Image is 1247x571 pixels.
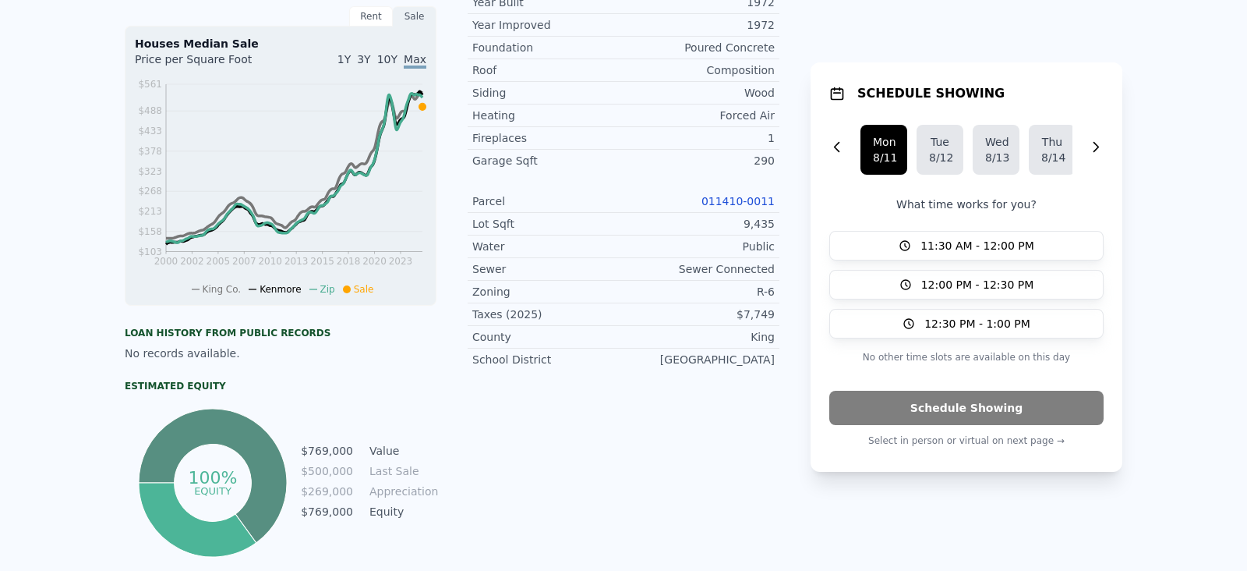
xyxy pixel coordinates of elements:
[180,256,204,267] tspan: 2002
[472,40,623,55] div: Foundation
[917,125,963,175] button: Tue8/12
[125,380,436,392] div: Estimated Equity
[138,105,162,116] tspan: $488
[623,352,775,367] div: [GEOGRAPHIC_DATA]
[284,256,309,267] tspan: 2013
[623,40,775,55] div: Poured Concrete
[472,17,623,33] div: Year Improved
[366,503,436,520] td: Equity
[310,256,334,267] tspan: 2015
[472,307,623,322] div: Taxes (2025)
[829,391,1104,425] button: Schedule Showing
[337,53,351,66] span: 1Y
[357,53,370,66] span: 3Y
[232,256,256,267] tspan: 2007
[829,197,1104,212] p: What time works for you?
[300,442,354,459] td: $769,000
[138,186,162,197] tspan: $268
[404,53,426,69] span: Max
[929,134,951,150] div: Tue
[472,239,623,254] div: Water
[194,484,231,496] tspan: equity
[623,17,775,33] div: 1972
[366,463,436,480] td: Last Sale
[623,130,775,146] div: 1
[138,146,162,157] tspan: $378
[203,284,242,295] span: King Co.
[623,153,775,168] div: 290
[389,256,413,267] tspan: 2023
[260,284,301,295] span: Kenmore
[366,483,436,500] td: Appreciation
[138,226,162,237] tspan: $158
[829,231,1104,261] button: 11:30 AM - 12:00 PM
[138,126,162,137] tspan: $433
[829,270,1104,300] button: 12:00 PM - 12:30 PM
[349,6,393,27] div: Rent
[188,468,237,488] tspan: 100%
[623,239,775,254] div: Public
[320,284,335,295] span: Zip
[1041,150,1063,165] div: 8/14
[829,348,1104,367] p: No other time slots are available on this day
[138,206,162,217] tspan: $213
[472,329,623,345] div: County
[623,261,775,277] div: Sewer Connected
[337,256,361,267] tspan: 2018
[300,463,354,480] td: $500,000
[135,36,426,51] div: Houses Median Sale
[924,316,1030,332] span: 12:30 PM - 1:00 PM
[1041,134,1063,150] div: Thu
[138,246,162,257] tspan: $103
[873,150,895,165] div: 8/11
[300,503,354,520] td: $769,000
[929,150,951,165] div: 8/12
[258,256,282,267] tspan: 2010
[138,166,162,177] tspan: $323
[701,195,775,207] a: 011410-0011
[300,483,354,500] td: $269,000
[472,261,623,277] div: Sewer
[472,62,623,78] div: Roof
[472,153,623,168] div: Garage Sqft
[623,62,775,78] div: Composition
[623,284,775,300] div: R-6
[829,309,1104,339] button: 12:30 PM - 1:00 PM
[154,256,178,267] tspan: 2000
[860,125,907,175] button: Mon8/11
[623,108,775,123] div: Forced Air
[472,193,623,209] div: Parcel
[366,442,436,459] td: Value
[472,130,623,146] div: Fireplaces
[973,125,1019,175] button: Wed8/13
[1029,125,1076,175] button: Thu8/14
[623,307,775,322] div: $7,749
[472,85,623,101] div: Siding
[393,6,436,27] div: Sale
[362,256,387,267] tspan: 2020
[985,150,1007,165] div: 8/13
[857,84,1005,103] h1: SCHEDULE SHOWING
[472,284,623,300] div: Zoning
[354,284,374,295] span: Sale
[921,277,1034,293] span: 12:00 PM - 12:30 PM
[920,238,1034,254] span: 11:30 AM - 12:00 PM
[377,53,397,66] span: 10Y
[985,134,1007,150] div: Wed
[472,216,623,232] div: Lot Sqft
[125,346,436,361] div: No records available.
[472,108,623,123] div: Heating
[125,327,436,339] div: Loan history from public records
[623,85,775,101] div: Wood
[623,329,775,345] div: King
[472,352,623,367] div: School District
[207,256,231,267] tspan: 2005
[829,431,1104,450] p: Select in person or virtual on next page →
[138,79,162,90] tspan: $561
[623,216,775,232] div: 9,435
[873,134,895,150] div: Mon
[135,51,281,76] div: Price per Square Foot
